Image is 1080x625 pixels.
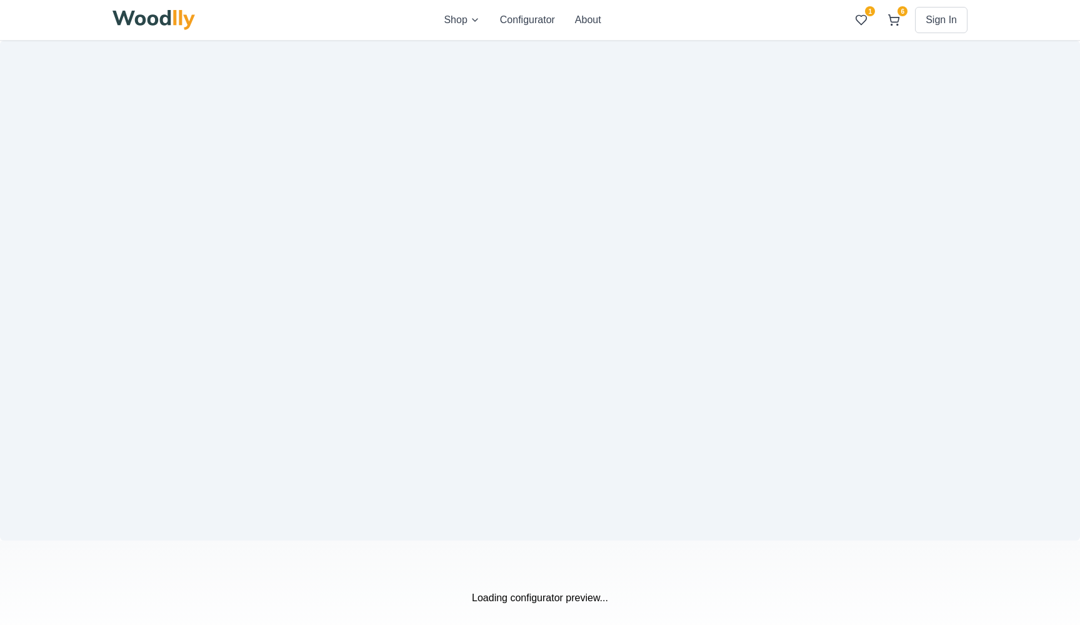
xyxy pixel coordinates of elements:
button: 6 [882,9,905,31]
p: Loading configurator preview... [112,591,967,606]
button: Shop [444,13,479,28]
button: 1 [850,9,872,31]
span: 1 [865,6,875,16]
button: Configurator [500,13,555,28]
button: Sign In [915,7,967,33]
button: About [575,13,601,28]
img: Woodlly [112,10,195,30]
span: 6 [897,6,907,16]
